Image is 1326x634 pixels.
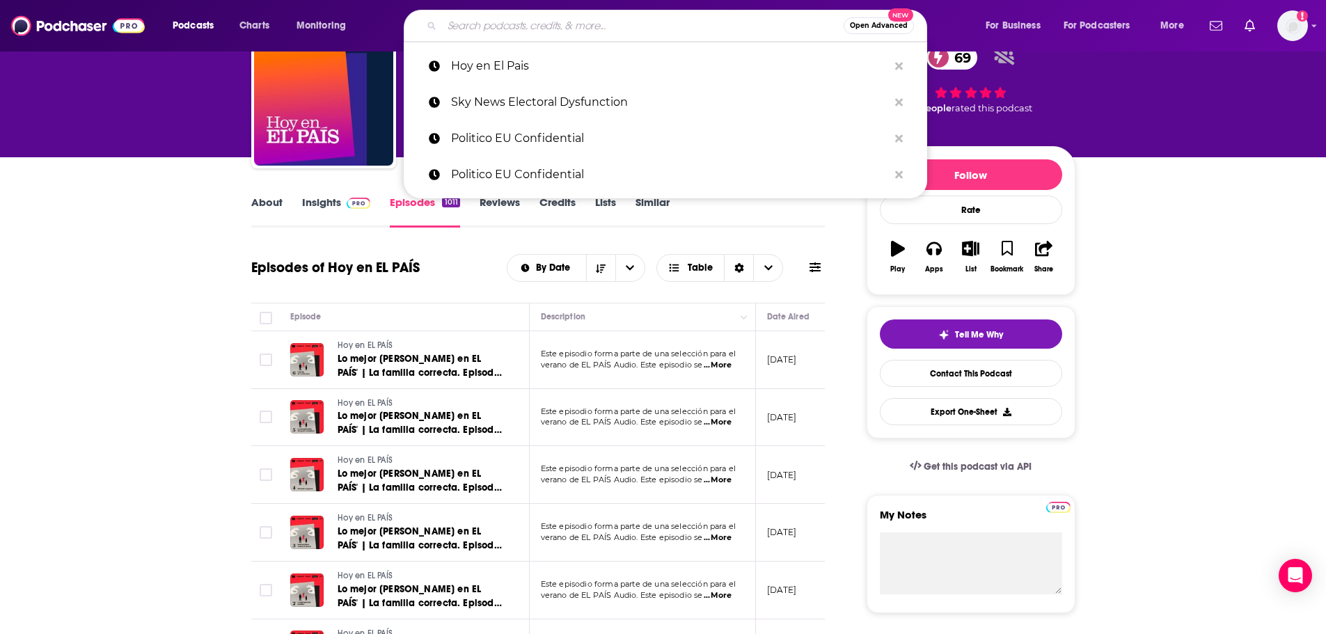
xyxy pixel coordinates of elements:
[541,463,736,473] span: Este episodio forma parte de una selección para el
[338,340,393,350] span: Hoy en EL PAÍS
[451,120,888,157] p: Politico EU Confidential
[880,232,916,282] button: Play
[536,263,575,273] span: By Date
[880,360,1062,387] a: Contact This Podcast
[850,22,908,29] span: Open Advanced
[338,397,505,410] a: Hoy en EL PAÍS
[1277,10,1308,41] button: Show profile menu
[541,475,703,484] span: verano de EL PAÍS Audio. Este episodio se
[260,354,272,366] span: Toggle select row
[989,232,1025,282] button: Bookmark
[1277,10,1308,41] img: User Profile
[767,584,797,596] p: [DATE]
[338,583,505,610] a: Lo mejor [PERSON_NAME] en EL PAÍS' | La familia correcta. Episodio 2: Un país para las familias
[338,340,505,352] a: Hoy en EL PAÍS
[767,526,797,538] p: [DATE]
[1151,15,1201,37] button: open menu
[615,255,645,281] button: open menu
[688,263,713,273] span: Table
[955,329,1003,340] span: Tell Me Why
[338,398,393,408] span: Hoy en EL PAÍS
[541,521,736,531] span: Este episodio forma parte de una selección para el
[541,532,703,542] span: verano de EL PAÍS Audio. Este episodio se
[890,265,905,274] div: Play
[338,455,393,465] span: Hoy en EL PAÍS
[767,469,797,481] p: [DATE]
[442,15,844,37] input: Search podcasts, credits, & more...
[239,16,269,35] span: Charts
[541,349,736,358] span: Este episodio forma parte de una selección para el
[338,352,505,380] a: Lo mejor [PERSON_NAME] en EL PAÍS' | La familia correcta. Episodio 6: Una ola de resistencia
[940,45,978,70] span: 69
[338,570,505,583] a: Hoy en EL PAÍS
[338,512,505,525] a: Hoy en EL PAÍS
[451,84,888,120] p: Sky News Electoral Dysfunction
[965,265,977,274] div: List
[260,526,272,539] span: Toggle select row
[404,120,927,157] a: Politico EU Confidential
[736,309,752,326] button: Column Actions
[260,468,272,481] span: Toggle select row
[952,103,1032,113] span: rated this podcast
[451,48,888,84] p: Hoy en El Pais
[976,15,1058,37] button: open menu
[704,590,732,601] span: ...More
[767,354,797,365] p: [DATE]
[173,16,214,35] span: Podcasts
[541,406,736,416] span: Este episodio forma parte de una selección para el
[704,475,732,486] span: ...More
[541,590,703,600] span: verano de EL PAÍS Audio. Este episodio se
[888,8,913,22] span: New
[338,525,505,553] a: Lo mejor [PERSON_NAME] en EL PAÍS' | La familia correcta. Episodio 3: Instrucciones contra el aborto
[338,571,393,580] span: Hoy en EL PAÍS
[767,308,810,325] div: Date Aired
[1297,10,1308,22] svg: Add a profile image
[297,16,346,35] span: Monitoring
[1046,502,1071,513] img: Podchaser Pro
[990,265,1023,274] div: Bookmark
[656,254,784,282] h2: Choose View
[916,232,952,282] button: Apps
[541,579,736,589] span: Este episodio forma parte de una selección para el
[338,468,503,507] span: Lo mejor [PERSON_NAME] en EL PAÍS' | La familia correcta. Episodio 4: Destruir el género
[260,411,272,423] span: Toggle select row
[290,308,322,325] div: Episode
[338,467,505,495] a: Lo mejor [PERSON_NAME] en EL PAÍS' | La familia correcta. Episodio 4: Destruir el género
[338,410,503,463] span: Lo mejor [PERSON_NAME] en EL PAÍS' | La familia correcta. Episodio 5: La conspiración del gran re...
[251,196,283,228] a: About
[586,255,615,281] button: Sort Direction
[724,255,753,281] div: Sort Direction
[338,513,393,523] span: Hoy en EL PAÍS
[541,308,585,325] div: Description
[925,265,943,274] div: Apps
[880,196,1062,224] div: Rate
[1064,16,1130,35] span: For Podcasters
[938,329,949,340] img: tell me why sparkle
[390,196,459,228] a: Episodes1011
[595,196,616,228] a: Lists
[507,254,645,282] h2: Choose List sort
[704,417,732,428] span: ...More
[338,525,503,565] span: Lo mejor [PERSON_NAME] en EL PAÍS' | La familia correcta. Episodio 3: Instrucciones contra el aborto
[541,360,703,370] span: verano de EL PAÍS Audio. Este episodio se
[1239,14,1261,38] a: Show notifications dropdown
[867,36,1075,122] div: 69 2 peoplerated this podcast
[404,48,927,84] a: Hoy en El Pais
[451,157,888,193] p: Politico EU Confidential
[404,84,927,120] a: Sky News Electoral Dysfunction
[417,10,940,42] div: Search podcasts, credits, & more...
[11,13,145,39] img: Podchaser - Follow, Share and Rate Podcasts
[924,461,1032,473] span: Get this podcast via API
[254,26,393,166] img: Hoy en EL PAÍS
[347,198,371,209] img: Podchaser Pro
[338,409,505,437] a: Lo mejor [PERSON_NAME] en EL PAÍS' | La familia correcta. Episodio 5: La conspiración del gran re...
[338,454,505,467] a: Hoy en EL PAÍS
[442,198,459,207] div: 1011
[704,360,732,371] span: ...More
[704,532,732,544] span: ...More
[507,263,586,273] button: open menu
[251,259,420,276] h1: Episodes of Hoy en EL PAÍS
[636,196,670,228] a: Similar
[338,583,503,623] span: Lo mejor [PERSON_NAME] en EL PAÍS' | La familia correcta. Episodio 2: Un país para las familias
